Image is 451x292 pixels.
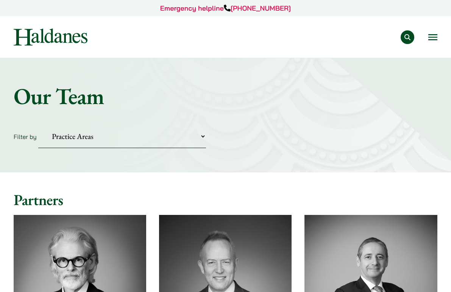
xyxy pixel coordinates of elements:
img: Logo of Haldanes [14,28,87,46]
h1: Our Team [14,82,437,110]
button: Open menu [428,34,437,40]
h2: Partners [14,191,437,209]
a: Emergency helpline[PHONE_NUMBER] [160,4,291,13]
label: Filter by [14,133,37,140]
button: Search [401,30,414,44]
